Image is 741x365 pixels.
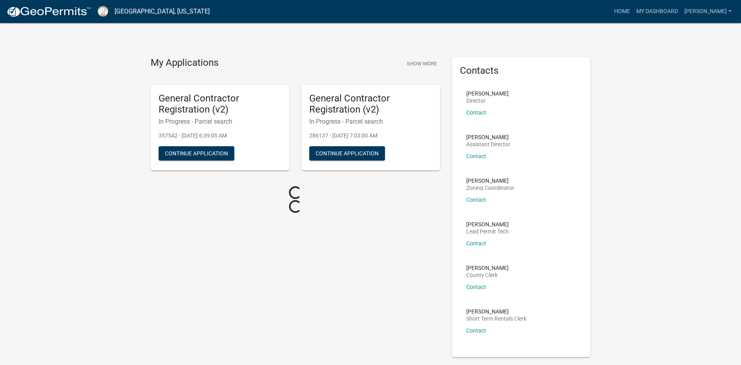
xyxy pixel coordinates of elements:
p: Zoning Coordinator [466,185,514,191]
p: Director [466,98,509,103]
p: County Clerk [466,272,509,278]
p: [PERSON_NAME] [466,134,510,140]
a: Contact [466,284,486,290]
a: Contact [466,197,486,203]
button: Continue Application [309,146,385,161]
h6: In Progress - Parcel search [159,118,281,125]
a: Home [611,4,633,19]
p: Lead Permit Tech [466,229,509,234]
p: [PERSON_NAME] [466,91,509,96]
button: Continue Application [159,146,234,161]
p: [PERSON_NAME] [466,309,527,314]
h5: General Contractor Registration (v2) [159,93,281,116]
p: 357542 - [DATE] 6:39:05 AM [159,132,281,140]
p: 286137 - [DATE] 7:03:00 AM [309,132,432,140]
p: Short Term Rentals Clerk [466,316,527,321]
a: Contact [466,240,486,247]
p: [PERSON_NAME] [466,178,514,183]
h5: General Contractor Registration (v2) [309,93,432,116]
button: Show More [404,57,440,70]
a: My Dashboard [633,4,681,19]
a: Contact [466,327,486,334]
a: [GEOGRAPHIC_DATA], [US_STATE] [115,5,210,18]
h4: My Applications [151,57,218,69]
p: Assistant Director [466,141,510,147]
p: [PERSON_NAME] [466,265,509,271]
h6: In Progress - Parcel search [309,118,432,125]
a: Contact [466,109,486,116]
a: [PERSON_NAME] [681,4,735,19]
img: Putnam County, Georgia [98,6,108,17]
p: [PERSON_NAME] [466,222,509,227]
a: Contact [466,153,486,159]
h5: Contacts [460,65,583,76]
